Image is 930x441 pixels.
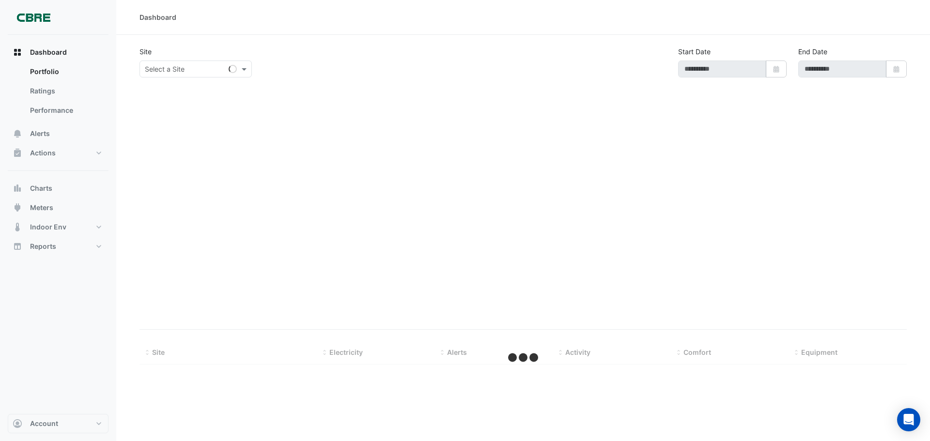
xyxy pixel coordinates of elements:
[22,81,108,101] a: Ratings
[565,348,590,356] span: Activity
[329,348,363,356] span: Electricity
[13,148,22,158] app-icon: Actions
[13,242,22,251] app-icon: Reports
[152,348,165,356] span: Site
[30,203,53,213] span: Meters
[8,62,108,124] div: Dashboard
[447,348,467,356] span: Alerts
[30,183,52,193] span: Charts
[678,46,711,57] label: Start Date
[8,237,108,256] button: Reports
[801,348,837,356] span: Equipment
[13,183,22,193] app-icon: Charts
[30,148,56,158] span: Actions
[8,217,108,237] button: Indoor Env
[8,43,108,62] button: Dashboard
[683,348,711,356] span: Comfort
[13,129,22,138] app-icon: Alerts
[22,101,108,120] a: Performance
[30,129,50,138] span: Alerts
[12,8,55,27] img: Company Logo
[30,47,67,57] span: Dashboard
[139,46,152,57] label: Site
[30,419,58,428] span: Account
[13,222,22,232] app-icon: Indoor Env
[30,222,66,232] span: Indoor Env
[8,198,108,217] button: Meters
[8,179,108,198] button: Charts
[13,47,22,57] app-icon: Dashboard
[22,62,108,81] a: Portfolio
[8,124,108,143] button: Alerts
[13,203,22,213] app-icon: Meters
[8,414,108,433] button: Account
[139,12,176,22] div: Dashboard
[798,46,827,57] label: End Date
[8,143,108,163] button: Actions
[897,408,920,431] div: Open Intercom Messenger
[30,242,56,251] span: Reports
